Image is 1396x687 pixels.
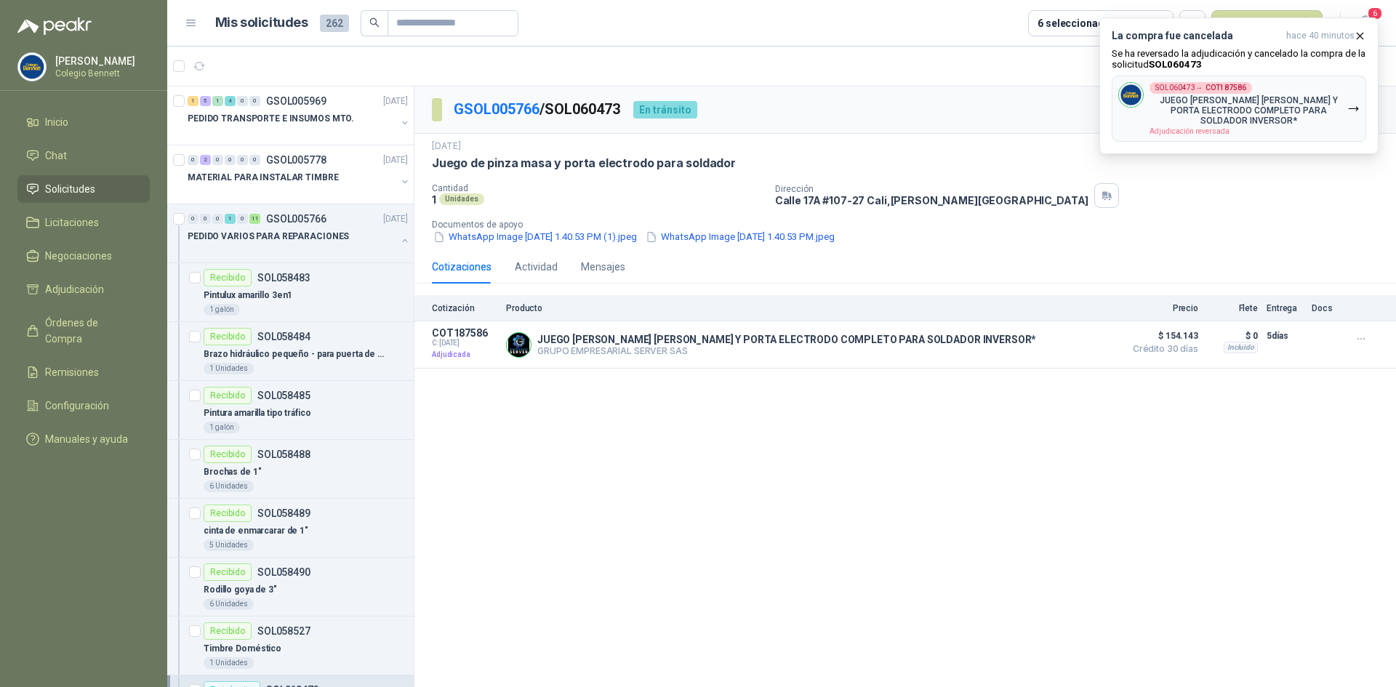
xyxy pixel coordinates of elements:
[188,112,354,126] p: PEDIDO TRANSPORTE E INSUMOS MTO.
[432,183,763,193] p: Cantidad
[432,220,1390,230] p: Documentos de apoyo
[188,230,349,244] p: PEDIDO VARIOS PARA REPARACIONES
[45,148,67,164] span: Chat
[1150,95,1347,126] p: JUEGO [PERSON_NAME] [PERSON_NAME] Y PORTA ELECTRODO COMPLETO PARA SOLDADOR INVERSOR*
[204,481,254,492] div: 6 Unidades
[257,273,310,283] p: SOL058483
[439,193,484,205] div: Unidades
[17,108,150,136] a: Inicio
[1267,303,1303,313] p: Entrega
[55,56,146,66] p: [PERSON_NAME]
[17,392,150,419] a: Configuración
[204,642,281,656] p: Timbre Doméstico
[1149,59,1202,70] b: SOL060473
[204,563,252,581] div: Recibido
[369,17,380,28] span: search
[215,12,308,33] h1: Mis solicitudes
[212,155,223,165] div: 0
[644,230,836,245] button: WhatsApp Image [DATE] 1.40.53 PM.jpeg
[581,259,625,275] div: Mensajes
[204,524,308,538] p: cinta de enmarcarar de 1"
[454,98,622,121] p: / SOL060473
[1286,30,1355,42] span: hace 40 minutos
[167,616,414,675] a: RecibidoSOL058527Timbre Doméstico1 Unidades
[55,69,146,78] p: Colegio Bennett
[17,175,150,203] a: Solicitudes
[188,171,339,185] p: MATERIAL PARA INSTALAR TIMBRE
[204,347,385,361] p: Brazo hidráulico pequeño - para puerta de aproxi.80k
[257,390,310,401] p: SOL058485
[432,193,436,206] p: 1
[45,281,104,297] span: Adjudicación
[257,508,310,518] p: SOL058489
[249,155,260,165] div: 0
[45,248,112,264] span: Negociaciones
[1038,15,1115,31] div: 6 seleccionadas
[188,96,198,106] div: 1
[432,339,497,347] span: C: [DATE]
[1150,127,1229,135] span: Adjudicación reversada
[167,558,414,616] a: RecibidoSOL058490Rodillo goya de 3"6 Unidades
[249,214,260,224] div: 11
[17,309,150,353] a: Órdenes de Compra
[432,347,497,362] p: Adjudicada
[257,567,310,577] p: SOL058490
[454,100,539,118] a: GSOL005766
[188,92,411,139] a: 1 5 1 4 0 0 GSOL005969[DATE] PEDIDO TRANSPORTE E INSUMOS MTO.
[204,328,252,345] div: Recibido
[237,214,248,224] div: 0
[45,431,128,447] span: Manuales y ayuda
[17,142,150,169] a: Chat
[204,657,254,669] div: 1 Unidades
[383,95,408,108] p: [DATE]
[1126,327,1198,345] span: $ 154.143
[266,214,326,224] p: GSOL005766
[432,156,736,171] p: Juego de pinza masa y porta electrodo para soldador
[188,210,411,257] a: 0 0 0 1 0 11 GSOL005766[DATE] PEDIDO VARIOS PARA REPARACIONES
[432,230,638,245] button: WhatsApp Image [DATE] 1.40.53 PM (1).jpeg
[1126,303,1198,313] p: Precio
[432,303,497,313] p: Cotización
[17,209,150,236] a: Licitaciones
[167,381,414,440] a: RecibidoSOL058485Pintura amarilla tipo tráfico1 galón
[432,259,492,275] div: Cotizaciones
[188,214,198,224] div: 0
[17,358,150,386] a: Remisiones
[775,184,1089,194] p: Dirección
[45,114,68,130] span: Inicio
[383,153,408,167] p: [DATE]
[167,499,414,558] a: RecibidoSOL058489cinta de enmarcarar de 1"5 Unidades
[204,583,277,597] p: Rodillo goya de 3"
[1211,10,1323,36] button: Nueva solicitud
[249,96,260,106] div: 0
[204,446,252,463] div: Recibido
[515,259,558,275] div: Actividad
[204,505,252,522] div: Recibido
[506,303,1117,313] p: Producto
[1367,7,1383,20] span: 6
[1267,327,1303,345] p: 5 días
[204,289,292,302] p: Pintulux amarillo 3en1
[204,304,240,316] div: 1 galón
[537,345,1036,356] p: GRUPO EMPRESARIAL SERVER SAS
[775,194,1089,206] p: Calle 17A #107-27 Cali , [PERSON_NAME][GEOGRAPHIC_DATA]
[204,422,240,433] div: 1 galón
[257,626,310,636] p: SOL058527
[45,364,99,380] span: Remisiones
[383,212,408,226] p: [DATE]
[204,387,252,404] div: Recibido
[200,96,211,106] div: 5
[1206,84,1246,92] b: COT187586
[266,155,326,165] p: GSOL005778
[1352,10,1379,36] button: 6
[225,155,236,165] div: 0
[204,363,254,374] div: 1 Unidades
[225,214,236,224] div: 1
[225,96,236,106] div: 4
[17,17,92,35] img: Logo peakr
[204,598,254,610] div: 6 Unidades
[1312,303,1341,313] p: Docs
[188,155,198,165] div: 0
[1150,82,1252,94] div: SOL060473 →
[18,53,46,81] img: Company Logo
